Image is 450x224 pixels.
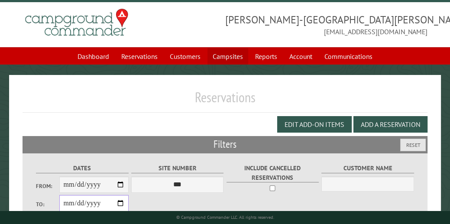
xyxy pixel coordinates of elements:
button: Edit Add-on Items [277,116,352,133]
label: Customer Name [321,163,414,173]
a: Reports [250,48,282,65]
a: Dashboard [72,48,114,65]
label: From: [36,182,59,190]
a: Customers [165,48,206,65]
button: Reset [400,139,426,151]
img: Campground Commander [23,6,131,39]
label: Site Number [131,163,223,173]
label: Dates [36,163,128,173]
label: To: [36,200,59,208]
label: Include Cancelled Reservations [227,163,319,182]
a: Reservations [116,48,163,65]
h2: Filters [23,136,427,153]
h1: Reservations [23,89,427,113]
a: Account [284,48,317,65]
a: Communications [319,48,378,65]
small: © Campground Commander LLC. All rights reserved. [176,214,274,220]
a: Campsites [207,48,248,65]
button: Add a Reservation [353,116,427,133]
span: [PERSON_NAME]-[GEOGRAPHIC_DATA][PERSON_NAME] [EMAIL_ADDRESS][DOMAIN_NAME] [225,13,428,37]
